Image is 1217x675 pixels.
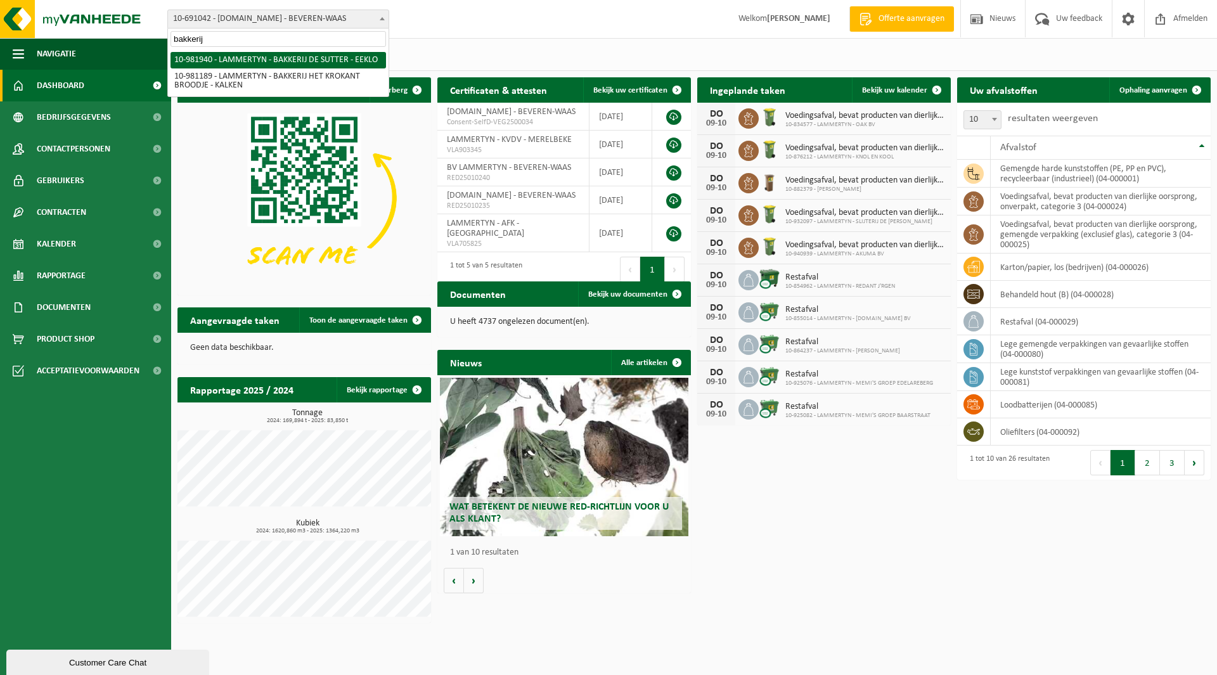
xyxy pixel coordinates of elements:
td: gemengde harde kunststoffen (PE, PP en PVC), recycleerbaar (industrieel) (04-000001) [991,160,1211,188]
img: WB-0140-HPE-GN-51 [759,236,780,257]
a: Offerte aanvragen [849,6,954,32]
span: Product Shop [37,323,94,355]
span: RED25010240 [447,173,579,183]
span: [DOMAIN_NAME] - BEVEREN-WAAS [447,107,576,117]
a: Wat betekent de nieuwe RED-richtlijn voor u als klant? [440,378,688,536]
button: Vorige [444,568,464,593]
div: 09-10 [704,410,729,419]
td: lege kunststof verpakkingen van gevaarlijke stoffen (04-000081) [991,363,1211,391]
a: Bekijk rapportage [337,377,430,402]
span: 10-691042 - LAMMERTYN.NET - BEVEREN-WAAS [167,10,389,29]
span: Bekijk uw certificaten [593,86,667,94]
span: Voedingsafval, bevat producten van dierlijke oorsprong, onverpakt, categorie 3 [785,143,944,153]
img: WB-0140-HPE-BN-01 [759,171,780,193]
span: 10-834577 - LAMMERTYN - OAK BV [785,121,944,129]
img: WB-1100-CU [759,268,780,290]
span: Restafval [785,402,930,412]
button: 1 [640,257,665,282]
span: Wat betekent de nieuwe RED-richtlijn voor u als klant? [449,502,669,524]
span: Contactpersonen [37,133,110,165]
a: Toon de aangevraagde taken [299,307,430,333]
span: VLA903345 [447,145,579,155]
img: WB-0140-HPE-GN-50 [759,203,780,225]
span: Dashboard [37,70,84,101]
span: Acceptatievoorwaarden [37,355,139,387]
h2: Rapportage 2025 / 2024 [177,377,306,402]
button: Next [1185,450,1204,475]
h3: Tonnage [184,409,431,424]
div: DO [704,400,729,410]
div: DO [704,141,729,151]
span: 10-932097 - LAMMERTYN - SLIJTERIJ DE [PERSON_NAME] [785,218,944,226]
span: Voedingsafval, bevat producten van dierlijke oorsprong, onverpakt, categorie 3 [785,240,944,250]
span: Bekijk uw kalender [862,86,927,94]
span: 10-855014 - LAMMERTYN - [DOMAIN_NAME] BV [785,315,911,323]
img: WB-0660-CU [759,333,780,354]
span: 2024: 1620,860 m3 - 2025: 1364,220 m3 [184,528,431,534]
span: 10 [964,111,1001,129]
a: Alle artikelen [611,350,690,375]
span: Rapportage [37,260,86,292]
div: DO [704,368,729,378]
div: 1 tot 10 van 26 resultaten [963,449,1050,477]
span: Verberg [380,86,408,94]
strong: [PERSON_NAME] [767,14,830,23]
span: Voedingsafval, bevat producten van dierlijke oorsprong, onverpakt, categorie 3 [785,176,944,186]
span: 2024: 169,894 t - 2025: 83,850 t [184,418,431,424]
img: WB-0660-CU [759,365,780,387]
a: Bekijk uw certificaten [583,77,690,103]
button: Verberg [370,77,430,103]
span: Toon de aangevraagde taken [309,316,408,325]
a: Bekijk uw kalender [852,77,950,103]
button: Previous [1090,450,1111,475]
div: 09-10 [704,184,729,193]
div: 09-10 [704,345,729,354]
div: 09-10 [704,216,729,225]
img: WB-0660-CU [759,397,780,419]
span: Contracten [37,196,86,228]
span: 10-854962 - LAMMERTYN - REDANT J'RGEN [785,283,895,290]
h2: Certificaten & attesten [437,77,560,102]
div: 09-10 [704,281,729,290]
td: restafval (04-000029) [991,308,1211,335]
div: 1 tot 5 van 5 resultaten [444,255,522,283]
span: Restafval [785,337,900,347]
li: 10-981940 - LAMMERTYN - BAKKERIJ DE SUTTER - EEKLO [171,52,386,68]
div: DO [704,238,729,248]
td: [DATE] [589,158,652,186]
button: Previous [620,257,640,282]
img: Download de VHEPlus App [177,103,431,293]
span: Bedrijfsgegevens [37,101,111,133]
button: Next [665,257,685,282]
a: Bekijk uw documenten [578,281,690,307]
td: [DATE] [589,103,652,131]
td: voedingsafval, bevat producten van dierlijke oorsprong, gemengde verpakking (exclusief glas), cat... [991,215,1211,254]
span: 10-882379 - [PERSON_NAME] [785,186,944,193]
div: 09-10 [704,151,729,160]
span: RED25010235 [447,201,579,211]
td: lege gemengde verpakkingen van gevaarlijke stoffen (04-000080) [991,335,1211,363]
span: Offerte aanvragen [875,13,948,25]
div: 09-10 [704,248,729,257]
div: DO [704,206,729,216]
span: 10-940939 - LAMMERTYN - AKUMA BV [785,250,944,258]
h3: Kubiek [184,519,431,534]
td: voedingsafval, bevat producten van dierlijke oorsprong, onverpakt, categorie 3 (04-000024) [991,188,1211,215]
h2: Aangevraagde taken [177,307,292,332]
div: 09-10 [704,119,729,128]
span: Navigatie [37,38,76,70]
span: VLA705825 [447,239,579,249]
span: 10 [963,110,1001,129]
button: 2 [1135,450,1160,475]
td: loodbatterijen (04-000085) [991,391,1211,418]
td: [DATE] [589,131,652,158]
p: U heeft 4737 ongelezen document(en). [450,318,678,326]
span: LAMMERTYN - AFK - [GEOGRAPHIC_DATA] [447,219,524,238]
span: Restafval [785,305,911,315]
span: 10-925076 - LAMMERTYN - MEMI'S GROEP EDELAREBERG [785,380,933,387]
img: WB-0660-CU [759,300,780,322]
div: 09-10 [704,313,729,322]
h2: Documenten [437,281,518,306]
span: [DOMAIN_NAME] - BEVEREN-WAAS [447,191,576,200]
